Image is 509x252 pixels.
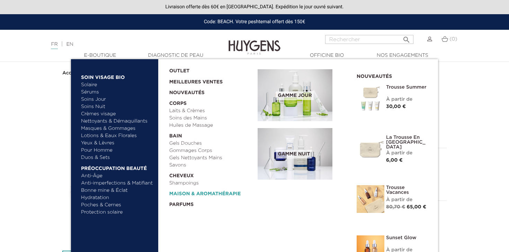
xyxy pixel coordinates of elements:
[81,125,153,132] a: Masques & Gommages
[81,132,153,139] a: Lotions & Eaux Florales
[141,52,210,59] a: Diagnostic de peau
[368,52,437,59] a: Nos engagements
[81,187,153,194] a: Bonne mine & Éclat
[62,71,80,75] strong: Accueil
[51,42,57,49] a: FR
[258,69,332,121] img: routine_jour_banner.jpg
[81,103,147,110] a: Soins Nuit
[229,29,280,56] img: Huygens
[386,205,405,209] span: 80,70 €
[81,81,153,89] a: Solaire
[81,110,153,118] a: Crèmes visage
[81,209,153,216] a: Protection solaire
[169,129,253,140] a: Bain
[386,104,406,109] span: 30,00 €
[81,154,153,161] a: Duos & Sets
[169,154,253,162] a: Gels Nettoyants Mains
[81,201,153,209] a: Poches & Cernes
[386,85,428,90] a: Trousse Summer
[325,35,413,44] input: Rechercher
[386,185,428,195] a: Trousse Vacances
[386,235,428,240] a: Sunset Glow
[357,85,384,112] img: Trousse Summer
[81,147,153,154] a: Pour Homme
[81,118,153,125] a: Nettoyants & Démaquillants
[169,198,253,208] a: Parfums
[169,122,253,129] a: Huiles de Massage
[169,75,247,86] a: Meilleures Ventes
[386,96,428,103] div: À partir de
[386,158,403,163] span: 6,00 €
[386,196,428,204] div: À partir de
[292,52,361,59] a: Officine Bio
[65,52,135,59] a: E-Boutique
[81,194,153,201] a: Hydratation
[169,147,253,154] a: Gommages Corps
[47,40,207,48] div: |
[169,187,253,198] a: Maison & Aromathérapie
[357,135,384,163] img: La Trousse en Coton
[400,33,413,42] button: 
[81,139,153,147] a: Yeux & Lèvres
[276,91,313,100] span: Gamme jour
[81,96,153,103] a: Soins Jour
[449,37,457,42] span: (0)
[357,185,384,213] img: La Trousse vacances
[386,135,428,150] a: La Trousse en [GEOGRAPHIC_DATA]
[258,69,346,121] a: Gamme jour
[81,161,153,172] a: Préoccupation beauté
[402,34,411,42] i: 
[169,64,247,75] a: OUTLET
[169,107,253,115] a: Laits & Crèmes
[81,172,153,180] a: Anti-Âge
[386,150,428,157] div: À partir de
[169,97,253,107] a: Corps
[169,169,253,180] a: Cheveux
[407,205,427,209] span: 65,00 €
[276,150,312,159] span: Gamme nuit
[169,140,253,147] a: Gels Douches
[81,180,153,187] a: Anti-imperfections & Matifiant
[169,162,253,169] a: Savons
[66,42,73,47] a: EN
[169,115,253,122] a: Soins des Mains
[62,70,82,76] a: Accueil
[258,128,332,180] img: routine_nuit_banner.jpg
[357,71,428,80] h2: Nouveautés
[169,86,253,97] a: Nouveautés
[169,180,253,187] a: Shampoings
[81,89,153,96] a: Sérums
[258,128,346,180] a: Gamme nuit
[81,70,153,81] a: Soin Visage Bio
